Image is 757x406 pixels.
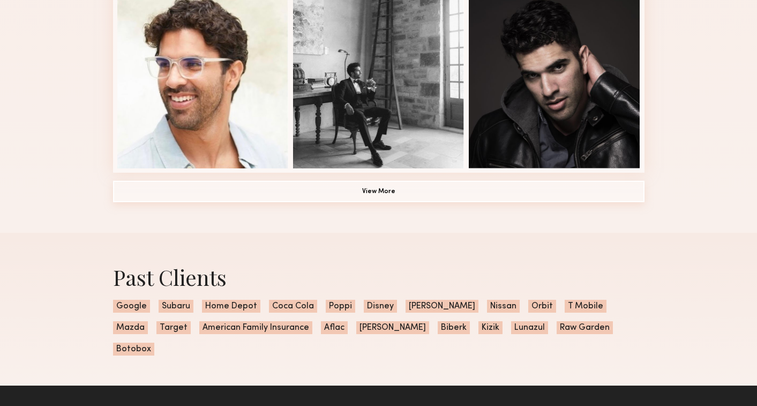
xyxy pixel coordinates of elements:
[269,300,317,313] span: Coca Cola
[511,321,548,334] span: Lunazul
[364,300,397,313] span: Disney
[487,300,520,313] span: Nissan
[202,300,260,313] span: Home Depot
[156,321,191,334] span: Target
[557,321,613,334] span: Raw Garden
[113,181,644,202] button: View More
[113,321,148,334] span: Mazda
[478,321,503,334] span: Kizik
[159,300,193,313] span: Subaru
[326,300,355,313] span: Poppi
[113,263,644,291] div: Past Clients
[321,321,348,334] span: Aflac
[565,300,606,313] span: T Mobile
[528,300,556,313] span: Orbit
[356,321,429,334] span: [PERSON_NAME]
[199,321,312,334] span: American Family Insurance
[113,343,154,356] span: Botobox
[438,321,470,334] span: Biberk
[406,300,478,313] span: [PERSON_NAME]
[113,300,150,313] span: Google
